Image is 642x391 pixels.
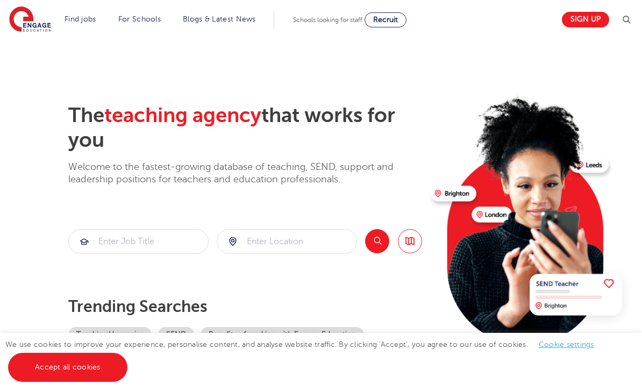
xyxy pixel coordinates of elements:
img: Engage Education [9,6,51,33]
a: Blogs & Latest News [183,15,256,23]
a: Accept all cookies [8,353,127,382]
input: Submit [69,230,208,253]
span: Schools looking for staff [293,16,362,24]
a: Cookie settings [539,340,594,349]
h2: The that works for you [68,103,422,153]
a: Find jobs [65,15,96,23]
span: We use cookies to improve your experience, personalise content, and analyse website traffic. By c... [5,340,605,371]
span: teaching agency [104,104,261,127]
a: Teaching Vacancies [68,327,152,343]
input: Submit [217,230,356,253]
div: Submit [217,229,357,254]
a: For Schools [118,15,161,23]
span: Recruit [373,16,398,24]
a: Recruit [365,12,406,27]
a: Benefits of working with Engage Education [201,327,364,343]
a: SEND [158,327,194,343]
button: Search [365,229,389,253]
p: Trending searches [68,297,422,316]
div: Submit [68,229,209,254]
p: Welcome to the fastest-growing database of teaching, SEND, support and leadership positions for t... [68,161,422,186]
a: Sign up [562,12,609,27]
